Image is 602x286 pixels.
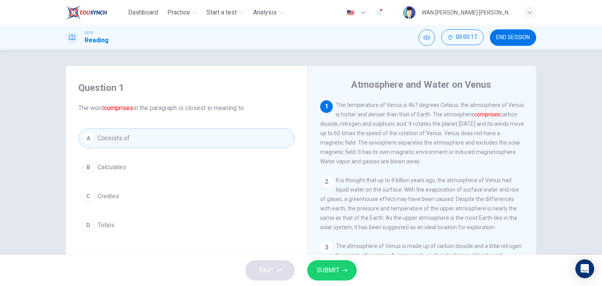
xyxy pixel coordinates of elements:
span: SUBMIT [317,265,339,276]
button: Practice [164,5,200,20]
button: CCreates [78,186,295,206]
span: Totals [98,221,114,230]
div: Open Intercom Messenger [575,259,594,278]
span: Start a test [207,8,237,17]
div: B [82,161,94,174]
button: AConsists of [78,129,295,148]
h4: Atmosphere and Water on Venus [351,78,491,91]
span: Calculates [98,163,126,172]
span: The temperature of Venus is 467 degrees Celsius; the atmosphere of Venus is hotter and denser tha... [320,102,524,165]
button: Start a test [203,5,247,20]
img: en [346,10,355,16]
button: END SESSION [490,29,536,46]
div: Mute [419,29,435,46]
span: Dashboard [128,8,158,17]
h4: Question 1 [78,81,295,94]
a: EduSynch logo [66,5,125,20]
span: CEFR [85,30,93,36]
span: Analysis [253,8,277,17]
div: 3 [320,241,333,254]
span: 00:00:17 [456,34,477,40]
h1: Reading [85,36,109,45]
span: Creates [98,192,119,201]
font: comprises [474,111,500,118]
button: DTotals [78,215,295,235]
img: EduSynch logo [66,5,107,20]
font: comprises [104,104,133,112]
button: Dashboard [125,5,161,20]
div: A [82,132,94,145]
span: It is thought that up to 4 billion years ago, the atmosphere of Venus had liquid water on the sur... [320,177,519,230]
button: 00:00:17 [441,29,484,45]
div: D [82,219,94,232]
div: 2 [320,176,333,188]
div: 1 [320,100,333,113]
span: END SESSION [496,34,530,41]
span: The word in the paragraph is closest in meaning to: [78,103,295,113]
button: BCalculates [78,157,295,177]
div: C [82,190,94,203]
button: Analysis [250,5,287,20]
div: WAN [PERSON_NAME] [PERSON_NAME] [PERSON_NAME] [422,8,514,17]
img: Profile picture [403,6,415,19]
button: SUBMIT [307,260,357,281]
span: Practice [167,8,190,17]
span: Consists of [98,134,130,143]
div: Hide [441,29,484,46]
